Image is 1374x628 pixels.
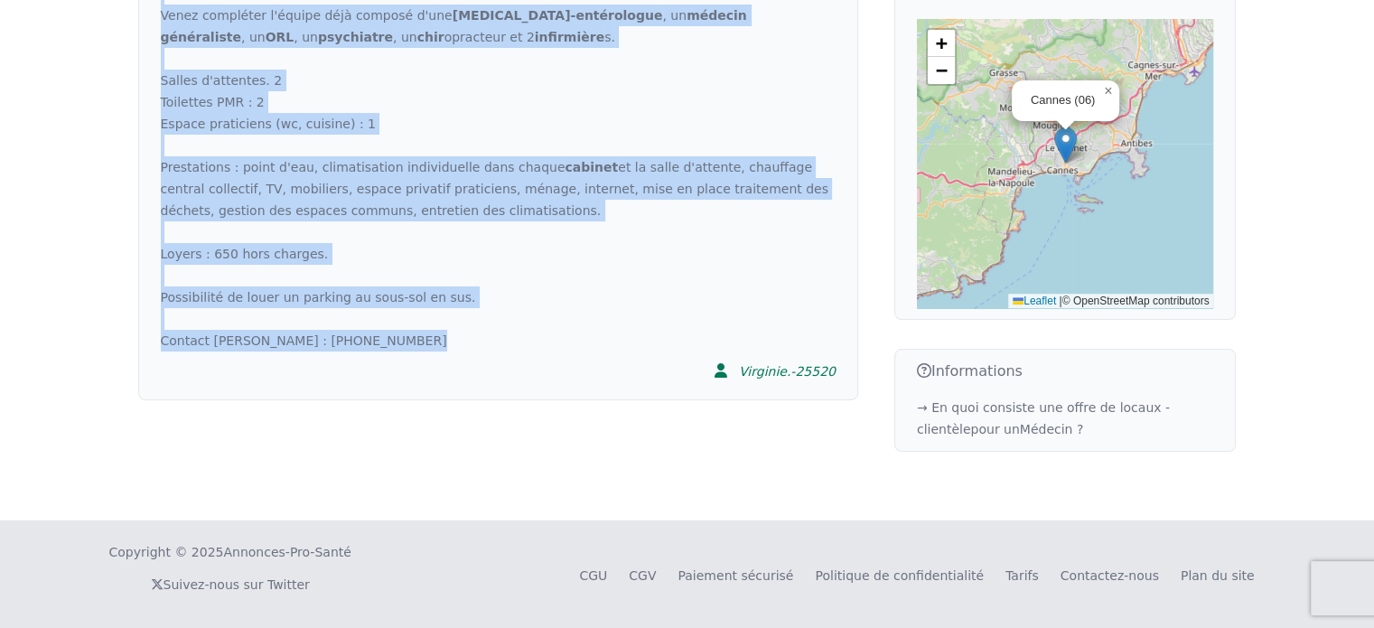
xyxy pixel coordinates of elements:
a: Close popup [1098,80,1119,102]
a: Virginie.-25520 [703,351,836,389]
a: CGU [579,568,607,583]
a: CGV [629,568,656,583]
a: Tarifs [1005,568,1039,583]
div: © OpenStreetMap contributors [1008,294,1213,309]
a: → En quoi consiste une offre de locaux - clientèlepour unMédecin ? [917,400,1170,436]
a: Paiement sécurisé [678,568,793,583]
a: Politique de confidentialité [815,568,984,583]
div: Cannes (06) [1031,93,1097,108]
strong: chir [417,30,444,44]
a: Plan du site [1181,568,1255,583]
a: Leaflet [1013,295,1056,307]
strong: ORL [266,30,294,44]
a: Annonces-Pro-Santé [223,543,351,561]
strong: psychiatre [318,30,393,44]
a: Zoom in [928,30,955,57]
h3: Informations [917,361,1214,382]
a: Contactez-nous [1061,568,1159,583]
a: Zoom out [928,57,955,84]
a: Suivez-nous sur Twitter [151,577,310,592]
span: − [936,59,948,81]
span: | [1059,295,1061,307]
span: × [1104,83,1112,98]
img: Marker [1054,127,1077,164]
strong: infirmière [535,30,604,44]
span: + [936,32,948,54]
div: Copyright © 2025 [109,543,351,561]
strong: cabinet [565,160,618,174]
div: Virginie.-25520 [739,362,836,380]
strong: [MEDICAL_DATA]-entérologue [453,8,663,23]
